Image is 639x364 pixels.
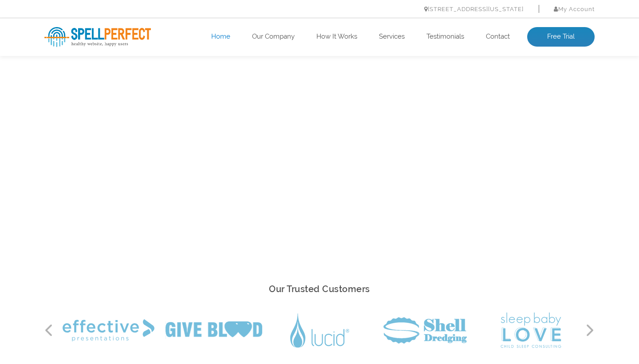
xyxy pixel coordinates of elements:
[44,281,595,297] h2: Our Trusted Customers
[290,313,349,348] img: Lucid
[383,317,467,344] img: Shell Dredging
[166,321,262,339] img: Give Blood
[44,324,53,337] button: Previous
[63,319,154,341] img: Effective
[501,313,561,348] img: Sleep Baby Love
[586,324,595,337] button: Next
